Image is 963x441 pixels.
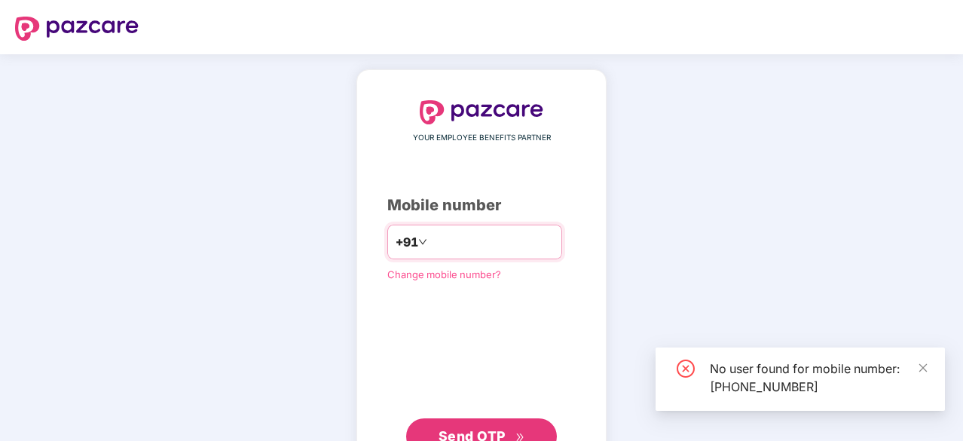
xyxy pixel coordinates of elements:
span: down [418,237,427,247]
a: Change mobile number? [387,268,501,280]
span: close [918,363,928,373]
span: +91 [396,233,418,252]
div: No user found for mobile number: [PHONE_NUMBER] [710,360,927,396]
span: close-circle [677,360,695,378]
span: YOUR EMPLOYEE BENEFITS PARTNER [413,132,551,144]
div: Mobile number [387,194,576,217]
img: logo [15,17,139,41]
img: logo [420,100,543,124]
